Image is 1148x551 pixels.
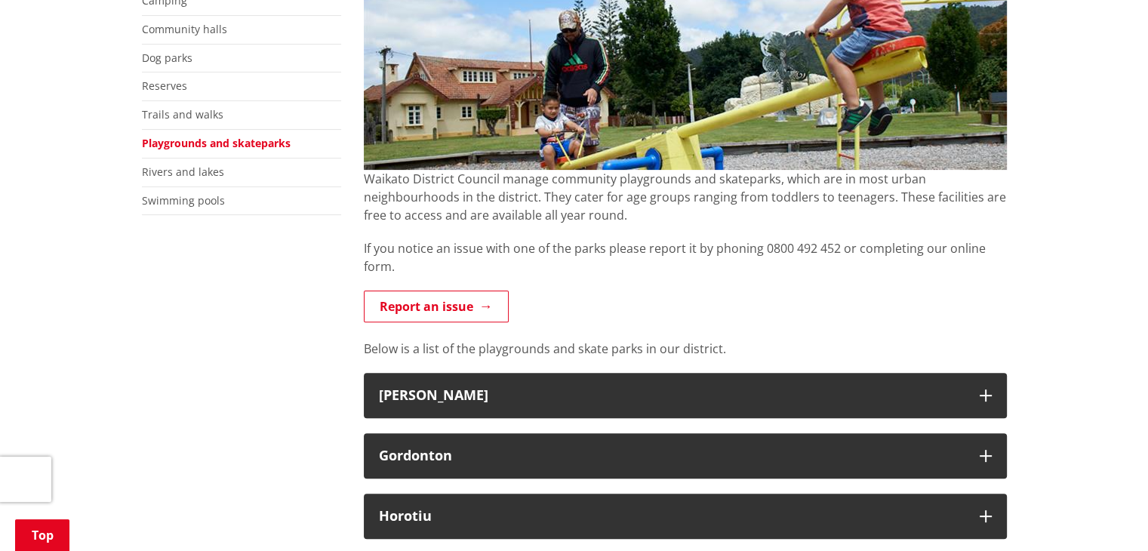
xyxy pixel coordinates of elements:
[364,433,1007,479] button: Gordonton
[379,448,965,463] h3: Gordonton
[142,165,224,179] a: Rivers and lakes
[142,22,227,36] a: Community halls
[364,239,1007,275] p: If you notice an issue with one of the parks please report it by phoning 0800 492 452 or completi...
[15,519,69,551] a: Top
[1079,488,1133,542] iframe: Messenger Launcher
[379,509,965,524] h3: Horotiu
[364,373,1007,418] button: [PERSON_NAME]
[142,51,192,65] a: Dog parks
[379,388,965,403] h3: [PERSON_NAME]
[364,170,1007,224] p: Waikato District Council manage community playgrounds and skateparks, which are in most urban nei...
[142,78,187,93] a: Reserves
[364,291,509,322] a: Report an issue
[142,136,291,150] a: Playgrounds and skateparks
[364,340,1007,358] p: Below is a list of the playgrounds and skate parks in our district.
[142,107,223,122] a: Trails and walks
[364,494,1007,539] button: Horotiu
[142,193,225,208] a: Swimming pools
